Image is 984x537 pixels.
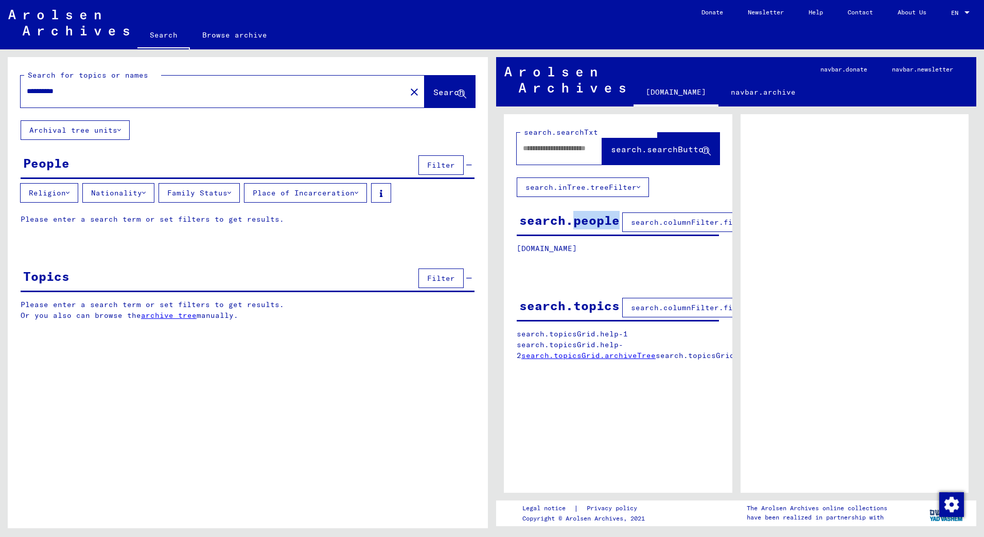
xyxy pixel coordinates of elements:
[631,303,751,312] span: search.columnFilter.filter
[808,57,880,82] a: navbar.donate
[8,10,129,35] img: Arolsen_neg.svg
[524,128,598,137] mat-label: search.searchTxt
[408,86,420,98] mat-icon: close
[519,296,620,315] div: search.topics
[433,87,464,97] span: Search
[521,351,656,360] a: search.topicsGrid.archiveTree
[747,513,887,522] p: have been realized in partnership with
[141,311,197,320] a: archive tree
[427,160,455,170] span: Filter
[137,23,190,49] a: Search
[418,155,464,175] button: Filter
[425,76,475,108] button: Search
[880,57,965,82] a: navbar.newsletter
[927,500,966,526] img: yv_logo.png
[23,267,69,285] div: Topics
[578,503,649,514] a: Privacy policy
[522,503,574,514] a: Legal notice
[951,9,962,16] span: EN
[718,80,808,104] a: navbar.archive
[517,243,719,254] p: [DOMAIN_NAME]
[611,144,709,154] span: search.searchButton
[190,23,279,47] a: Browse archive
[82,183,154,203] button: Nationality
[517,177,649,197] button: search.inTree.treeFilter
[519,211,620,229] div: search.people
[504,67,625,93] img: Arolsen_neg.svg
[517,329,719,361] p: search.topicsGrid.help-1 search.topicsGrid.help-2 search.topicsGrid.manually.
[427,274,455,283] span: Filter
[602,133,719,165] button: search.searchButton
[622,298,760,317] button: search.columnFilter.filter
[23,154,69,172] div: People
[21,214,475,225] p: Please enter a search term or set filters to get results.
[404,81,425,102] button: Clear
[631,218,751,227] span: search.columnFilter.filter
[939,492,963,516] div: Change consent
[634,80,718,106] a: [DOMAIN_NAME]
[159,183,240,203] button: Family Status
[244,183,367,203] button: Place of Incarceration
[522,503,649,514] div: |
[21,299,475,321] p: Please enter a search term or set filters to get results. Or you also can browse the manually.
[747,504,887,513] p: The Arolsen Archives online collections
[28,70,148,80] mat-label: Search for topics or names
[418,268,464,288] button: Filter
[622,212,760,232] button: search.columnFilter.filter
[20,183,78,203] button: Religion
[939,492,964,517] img: Change consent
[21,120,130,140] button: Archival tree units
[522,514,649,523] p: Copyright © Arolsen Archives, 2021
